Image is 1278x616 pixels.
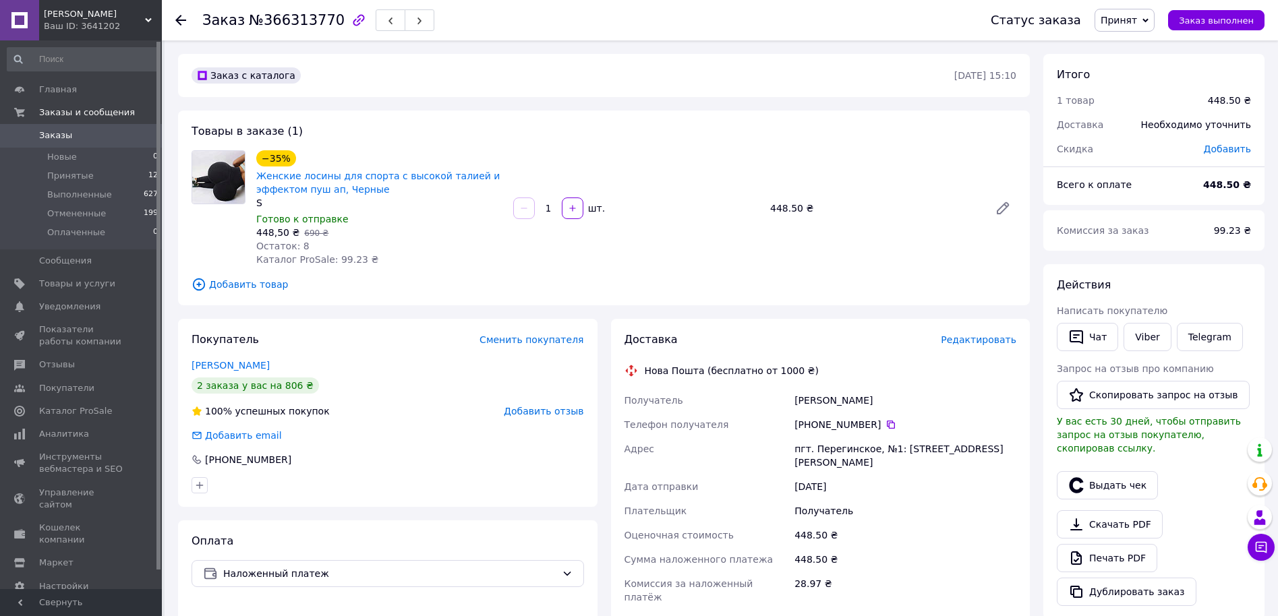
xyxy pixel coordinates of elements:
span: Инструменты вебмастера и SEO [39,451,125,475]
span: Наложенный платеж [223,566,556,581]
span: Адрес [625,443,654,454]
span: №366313770 [249,12,345,28]
span: Написать покупателю [1057,305,1167,316]
div: 448.50 ₴ [792,547,1019,572]
span: Управление сайтом [39,487,125,511]
span: 12 [148,170,158,182]
span: Готово к отправке [256,214,349,224]
span: Заказ выполнен [1179,16,1254,26]
div: Добавить email [190,429,283,442]
span: Принят [1101,15,1137,26]
span: Товары в заказе (1) [192,125,303,137]
span: 199 [144,208,158,220]
span: Аналитика [39,428,89,440]
span: Фитнес Одежда [44,8,145,20]
button: Выдать чек [1057,471,1158,499]
div: Заказ с каталога [192,67,301,84]
div: Необходимо уточнить [1133,110,1259,140]
span: 100% [205,406,232,417]
span: Заказ [202,12,245,28]
div: [PHONE_NUMBER] [204,453,293,466]
span: 627 [144,189,158,201]
span: Каталог ProSale [39,405,112,417]
span: Маркет [39,557,74,569]
a: Редактировать [989,195,1016,222]
div: −35% [256,150,296,166]
button: Заказ выполнен [1168,10,1265,30]
div: 2 заказа у вас на 806 ₴ [192,377,319,394]
div: [PERSON_NAME] [792,388,1019,412]
a: Telegram [1177,323,1243,351]
span: 99.23 ₴ [1214,225,1251,236]
span: 448,50 ₴ [256,227,299,238]
span: Настройки [39,580,88,592]
span: Запрос на отзыв про компанию [1057,363,1214,374]
div: 448.50 ₴ [1208,94,1251,107]
b: 448.50 ₴ [1203,179,1251,190]
div: [PHONE_NUMBER] [794,418,1016,431]
span: Покупатели [39,382,94,394]
span: Заказы [39,129,72,142]
span: Комиссия за заказ [1057,225,1149,236]
span: Оплата [192,534,233,547]
span: Новые [47,151,77,163]
span: Оплаченные [47,226,105,239]
a: Скачать PDF [1057,510,1163,538]
span: Плательщик [625,505,687,516]
span: Остаток: 8 [256,241,310,251]
span: Показатели работы компании [39,324,125,348]
span: Дата отправки [625,481,699,492]
a: Печать PDF [1057,544,1157,572]
span: Отмененные [47,208,106,220]
button: Скопировать запрос на отзыв [1057,381,1250,409]
a: Viber [1124,323,1171,351]
span: Принятые [47,170,94,182]
span: Всего к оплате [1057,179,1132,190]
div: Добавить email [204,429,283,442]
div: шт. [585,202,606,215]
span: У вас есть 30 дней, чтобы отправить запрос на отзыв покупателю, скопировав ссылку. [1057,416,1241,454]
span: Действия [1057,278,1111,291]
button: Чат с покупателем [1248,534,1275,561]
span: Отзывы [39,359,75,371]
span: Выполненные [47,189,112,201]
span: 690 ₴ [304,228,328,238]
span: 0 [153,226,158,239]
a: Женские лосины для спорта с высокой талией и эффектом пуш ап, Черные [256,171,500,195]
div: Вернуться назад [175,13,186,27]
span: Сумма наложенного платежа [625,554,774,565]
span: Телефон получателя [625,419,729,430]
div: [DATE] [792,474,1019,499]
button: Дублировать заказ [1057,578,1196,606]
span: Покупатель [192,333,259,346]
span: Сменить покупателя [480,334,583,345]
span: Товары и услуги [39,278,115,290]
span: Главная [39,84,77,96]
span: Доставка [1057,119,1103,130]
span: Оценочная стоимость [625,530,734,541]
button: Чат [1057,323,1118,351]
span: Кошелек компании [39,522,125,546]
span: Добавить [1204,144,1251,154]
div: S [256,196,502,210]
a: [PERSON_NAME] [192,360,270,371]
span: Редактировать [941,334,1016,345]
span: Комиссия за наложенный платёж [625,578,753,603]
div: 448.50 ₴ [765,199,984,218]
span: Добавить отзыв [504,406,583,417]
span: Итого [1057,68,1090,81]
span: 0 [153,151,158,163]
div: Статус заказа [991,13,1081,27]
input: Поиск [7,47,159,71]
span: Скидка [1057,144,1093,154]
div: Ваш ID: 3641202 [44,20,162,32]
span: Сообщения [39,255,92,267]
span: Заказы и сообщения [39,106,135,119]
img: Женские лосины для спорта с высокой талией и эффектом пуш ап, Черные [192,151,245,204]
div: пгт. Перегинское, №1: [STREET_ADDRESS][PERSON_NAME] [792,437,1019,474]
time: [DATE] 15:10 [954,70,1016,81]
span: Доставка [625,333,678,346]
div: успешных покупок [192,404,330,418]
span: 1 товар [1057,95,1095,106]
div: 28.97 ₴ [792,572,1019,609]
